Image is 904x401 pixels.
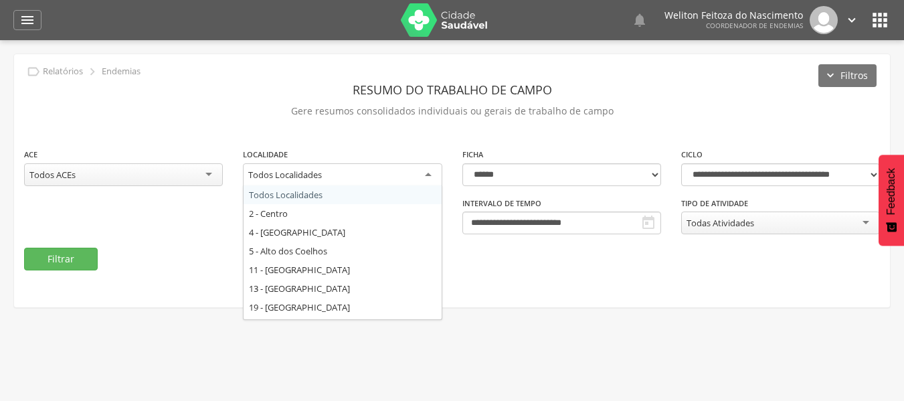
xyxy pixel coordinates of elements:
p: Endemias [102,66,141,77]
i:  [26,64,41,79]
div: 13 - [GEOGRAPHIC_DATA] [244,279,441,298]
a:  [13,10,41,30]
label: Tipo de Atividade [681,198,748,209]
a:  [632,6,648,34]
div: 2 - Centro [244,204,441,223]
div: Todos Localidades [248,169,322,181]
p: Weliton Feitoza do Nascimento [664,11,803,20]
label: Localidade [243,149,288,160]
div: Todas Atividades [687,217,754,229]
span: Coordenador de Endemias [706,21,803,30]
p: Gere resumos consolidados individuais ou gerais de trabalho de campo [24,102,880,121]
header: Resumo do Trabalho de Campo [24,78,880,102]
div: 19 - [GEOGRAPHIC_DATA] [244,298,441,317]
i:  [19,12,35,28]
i:  [640,215,656,231]
label: Ficha [462,149,483,160]
p: Relatórios [43,66,83,77]
div: Todos Localidades [244,185,441,204]
i:  [869,9,891,31]
button: Filtros [818,64,877,87]
div: Todos ACEs [29,169,76,181]
div: 5 - Alto dos Coelhos [244,242,441,260]
div: 4 - [GEOGRAPHIC_DATA] [244,223,441,242]
button: Filtrar [24,248,98,270]
i:  [632,12,648,28]
button: Feedback - Mostrar pesquisa [879,155,904,246]
span: Feedback [885,168,897,215]
i:  [85,64,100,79]
label: ACE [24,149,37,160]
a:  [844,6,859,34]
label: Ciclo [681,149,703,160]
label: Intervalo de Tempo [462,198,541,209]
div: 11 - [GEOGRAPHIC_DATA] [244,260,441,279]
div: 25 - Boqueirão [244,317,441,335]
i:  [844,13,859,27]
